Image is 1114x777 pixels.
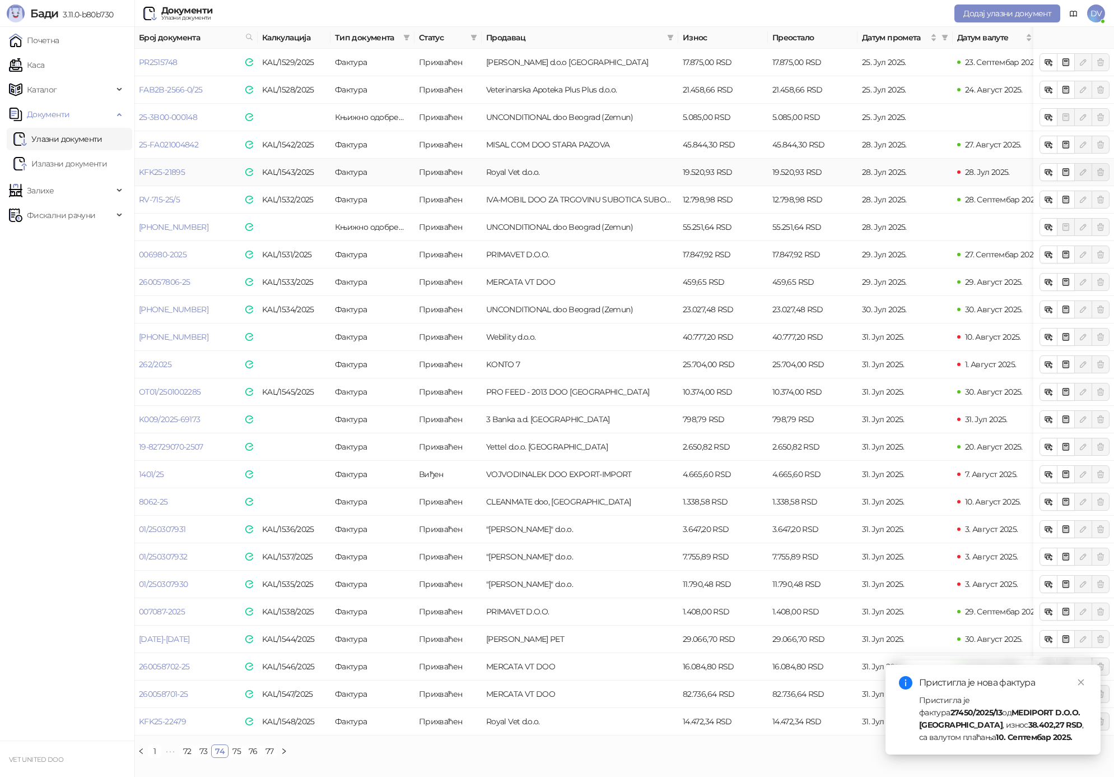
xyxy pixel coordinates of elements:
td: Прихваћен [414,378,482,406]
span: 10. Август 2025. [965,497,1021,507]
td: 798,79 RSD [678,406,768,433]
a: 25-FA021004842 [139,140,198,150]
img: e-Faktura [245,251,253,258]
td: 31. Јул 2025. [857,406,953,433]
span: info-circle [899,676,912,690]
img: e-Faktura [245,608,253,616]
td: UNCONDITIONAL doo Beograd (Zemun) [482,296,678,323]
a: 25-3B00-000148 [139,112,197,122]
td: 21.458,66 RSD [768,76,857,104]
td: 29.066,70 RSD [768,626,857,653]
td: KAL/1534/2025 [258,296,330,323]
td: 12.798,98 RSD [678,186,768,214]
li: 1 [148,744,161,758]
td: "PREMIL" d.o.o. [482,571,678,598]
a: 19-82729070-2507 [139,442,203,452]
td: 459,65 RSD [768,269,857,296]
td: Књижно одобрење [330,214,414,241]
td: 798,79 RSD [768,406,857,433]
td: 40.777,20 RSD [678,323,768,351]
a: 75 [229,745,244,757]
td: Прихваћен [414,49,482,76]
th: Калкулација [258,27,330,49]
img: e-Faktura [245,333,253,341]
td: 25.704,00 RSD [768,351,857,378]
span: right [281,748,287,755]
td: KAL/1544/2025 [258,626,330,653]
a: Ulazni dokumentiУлазни документи [13,128,102,150]
td: 30. Јул 2025. [857,296,953,323]
td: 4.665,60 RSD [678,461,768,488]
img: e-Faktura [245,498,253,506]
img: e-Faktura [245,306,253,313]
img: e-Faktura [245,196,253,203]
td: 82.736,64 RSD [678,681,768,708]
td: 11.790,48 RSD [768,571,857,598]
td: KAL/1547/2025 [258,681,330,708]
a: 01/250307931 [139,524,185,534]
td: 25. Јул 2025. [857,49,953,76]
td: IVA-MOBIL DOO ZA TRGOVINU SUBOTICA SUBOTICA, MAGNETNA POLJA 1 [482,186,678,214]
a: 260058701-25 [139,689,188,699]
td: Фактура [330,461,414,488]
td: Прихваћен [414,323,482,351]
span: 3.11.0-b80b730 [58,10,113,20]
td: Прихваћен [414,104,482,131]
a: KFK25-22479 [139,716,186,727]
span: 23. Септембар 2025. [965,57,1040,67]
td: MISAL COM DOO STARA PAZOVA [482,131,678,159]
span: Статус [419,31,466,44]
a: K009/2025-69173 [139,414,200,424]
span: Продавац [486,31,663,44]
td: VOJVODINALEK DOO EXPORT-IMPORT [482,461,678,488]
td: Фактура [330,323,414,351]
span: 28. Септембар 2025. [965,195,1040,205]
td: Прихваћен [414,269,482,296]
a: [PHONE_NUMBER] [139,304,208,314]
img: e-Faktura [245,553,253,561]
td: Прихваћен [414,681,482,708]
img: e-Faktura [245,168,253,176]
span: 1. Август 2025. [965,359,1016,369]
td: KAL/1532/2025 [258,186,330,214]
a: OT01/2501002285 [139,387,201,397]
a: 260057806-25 [139,277,190,287]
td: Књижно одобрење [330,104,414,131]
span: filter [468,29,479,46]
td: 11.790,48 RSD [678,571,768,598]
span: DV [1087,4,1105,22]
a: 262/2025 [139,359,171,369]
a: 74 [212,745,228,757]
td: CLEANMATE doo, BEOGRAD [482,488,678,516]
td: Marlo Farma d.o.o BEOGRAD [482,49,678,76]
span: 24. Август 2025. [965,85,1023,95]
td: KAL/1531/2025 [258,241,330,269]
td: Прихваћен [414,186,482,214]
td: 31. Јул 2025. [857,378,953,406]
td: PRIMAVET D.O.O. [482,598,678,626]
td: 17.875,00 RSD [768,49,857,76]
td: Фактура [330,488,414,516]
td: Фактура [330,49,414,76]
td: 459,65 RSD [678,269,768,296]
td: Фактура [330,378,414,406]
span: 31. Јул 2025. [965,414,1008,424]
td: 29.066,70 RSD [678,626,768,653]
img: e-Faktura [245,690,253,698]
span: filter [403,34,410,41]
td: 45.844,30 RSD [678,131,768,159]
td: Фактура [330,543,414,571]
td: 3.647,20 RSD [768,516,857,543]
td: Фактура [330,433,414,461]
td: KAL/1538/2025 [258,598,330,626]
td: 3 Banka a.d. Novi Sad [482,406,678,433]
td: Фактура [330,406,414,433]
img: e-Faktura [245,663,253,670]
span: Каталог [27,78,57,101]
td: 16.084,80 RSD [678,653,768,681]
span: left [138,748,145,755]
td: 17.875,00 RSD [678,49,768,76]
td: 31. Јул 2025. [857,351,953,378]
span: Датум промета [862,31,928,44]
td: 31. Јул 2025. [857,323,953,351]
